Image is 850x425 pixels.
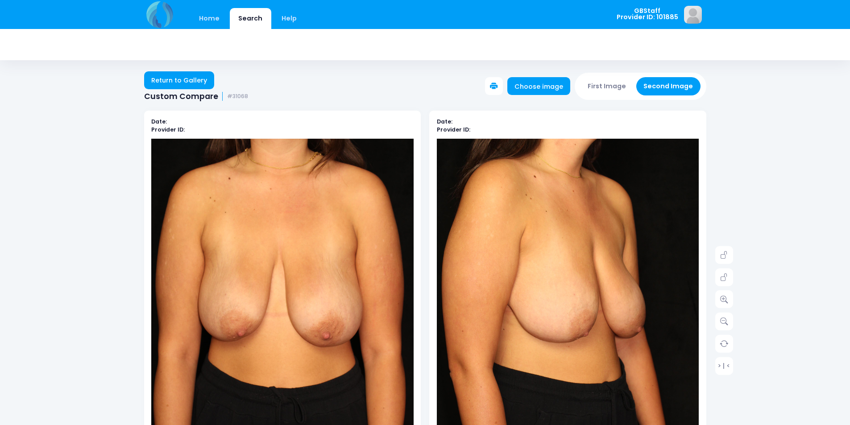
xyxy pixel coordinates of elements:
a: > | < [715,357,733,375]
a: Help [273,8,305,29]
a: Return to Gallery [144,71,215,89]
span: Custom Compare [144,92,218,101]
small: #31068 [227,93,248,100]
b: Provider ID: [151,126,185,133]
a: Choose image [507,77,571,95]
img: image [684,6,702,24]
button: First Image [580,77,634,95]
button: Second Image [636,77,701,95]
b: Date: [437,118,452,125]
a: Search [230,8,271,29]
b: Date: [151,118,167,125]
span: GBStaff Provider ID: 101885 [617,8,678,21]
b: Provider ID: [437,126,470,133]
a: Home [191,8,228,29]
